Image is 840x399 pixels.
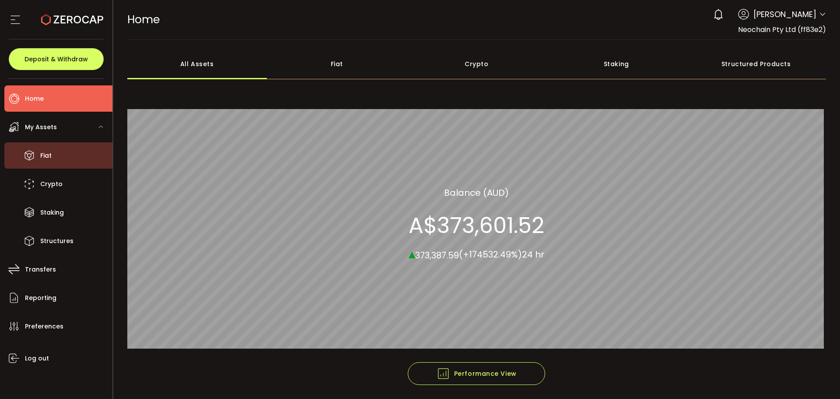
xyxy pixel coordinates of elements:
[25,292,56,304] span: Reporting
[459,248,522,261] span: (+174532.49%)
[437,367,517,380] span: Performance View
[444,186,509,199] section: Balance (AUD)
[40,206,64,219] span: Staking
[9,48,104,70] button: Deposit & Withdraw
[25,92,44,105] span: Home
[686,49,826,79] div: Structured Products
[546,49,686,79] div: Staking
[40,149,52,162] span: Fiat
[267,49,407,79] div: Fiat
[25,352,49,365] span: Log out
[522,248,544,261] span: 24 hr
[738,25,826,35] span: Neochain Pty Ltd (ff83e2)
[127,12,160,27] span: Home
[24,56,88,62] span: Deposit & Withdraw
[408,362,545,385] button: Performance View
[796,357,840,399] iframe: Chat Widget
[409,212,544,238] section: A$373,601.52
[25,320,63,333] span: Preferences
[25,263,56,276] span: Transfers
[40,235,73,247] span: Structures
[127,49,267,79] div: All Assets
[415,249,459,261] span: 373,387.59
[25,121,57,134] span: My Assets
[753,8,816,20] span: [PERSON_NAME]
[409,244,415,263] span: ▴
[407,49,547,79] div: Crypto
[40,178,63,191] span: Crypto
